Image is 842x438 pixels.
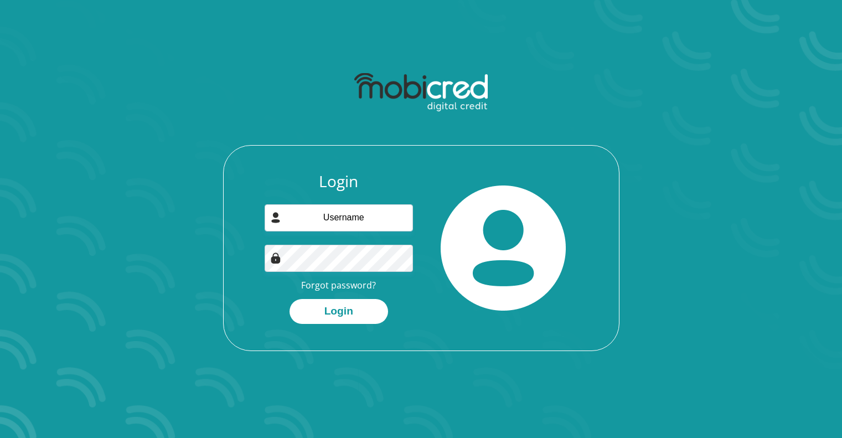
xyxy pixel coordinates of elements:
[301,279,376,291] a: Forgot password?
[270,253,281,264] img: Image
[265,172,413,191] h3: Login
[270,212,281,223] img: user-icon image
[354,73,488,112] img: mobicred logo
[265,204,413,231] input: Username
[290,299,388,324] button: Login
